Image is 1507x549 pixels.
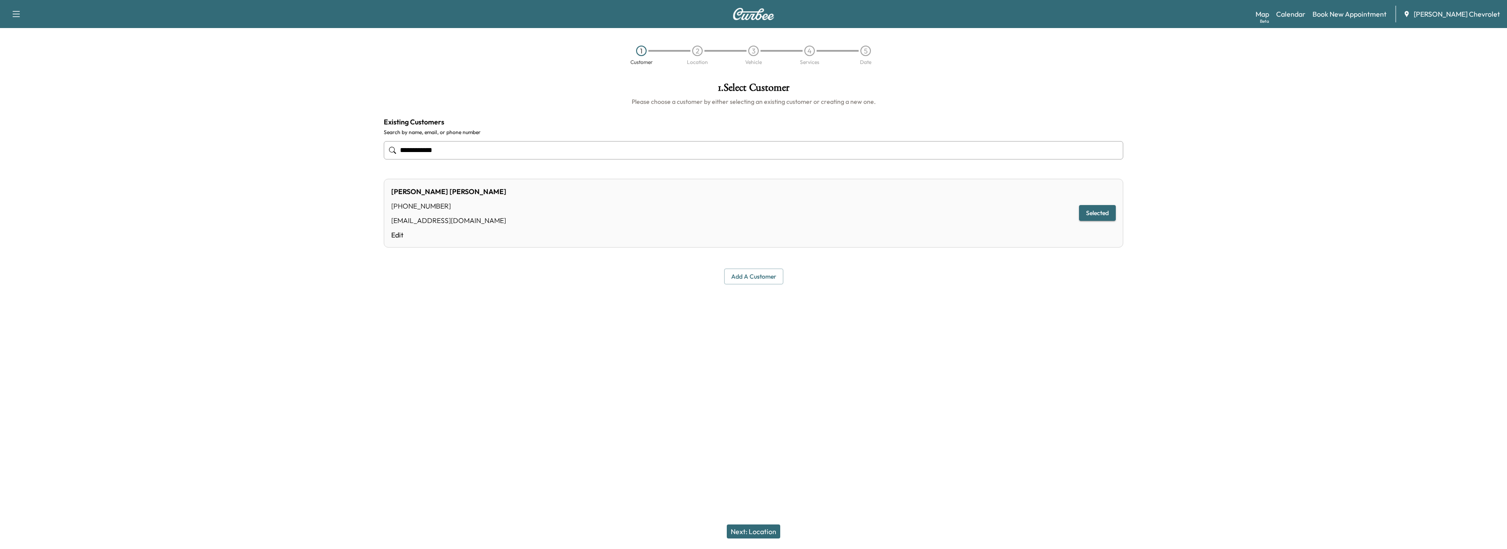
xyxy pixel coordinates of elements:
button: Next: Location [727,524,780,538]
div: Services [800,60,819,65]
div: Vehicle [745,60,762,65]
h4: Existing Customers [384,117,1123,127]
h1: 1 . Select Customer [384,82,1123,97]
h6: Please choose a customer by either selecting an existing customer or creating a new one. [384,97,1123,106]
div: 4 [804,46,815,56]
div: [PHONE_NUMBER] [391,201,506,211]
a: Edit [391,230,506,240]
a: Calendar [1276,9,1305,19]
div: 2 [692,46,703,56]
div: Location [687,60,708,65]
span: [PERSON_NAME] Chevrolet [1414,9,1500,19]
div: [PERSON_NAME] [PERSON_NAME] [391,186,506,197]
div: Customer [630,60,653,65]
label: Search by name, email, or phone number [384,129,1123,136]
div: 3 [748,46,759,56]
div: Beta [1260,18,1269,25]
a: MapBeta [1256,9,1269,19]
div: 1 [636,46,647,56]
div: Date [860,60,871,65]
button: Add a customer [724,269,783,285]
div: [EMAIL_ADDRESS][DOMAIN_NAME] [391,215,506,226]
div: 5 [860,46,871,56]
button: Selected [1079,205,1116,221]
img: Curbee Logo [732,8,775,20]
a: Book New Appointment [1312,9,1387,19]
